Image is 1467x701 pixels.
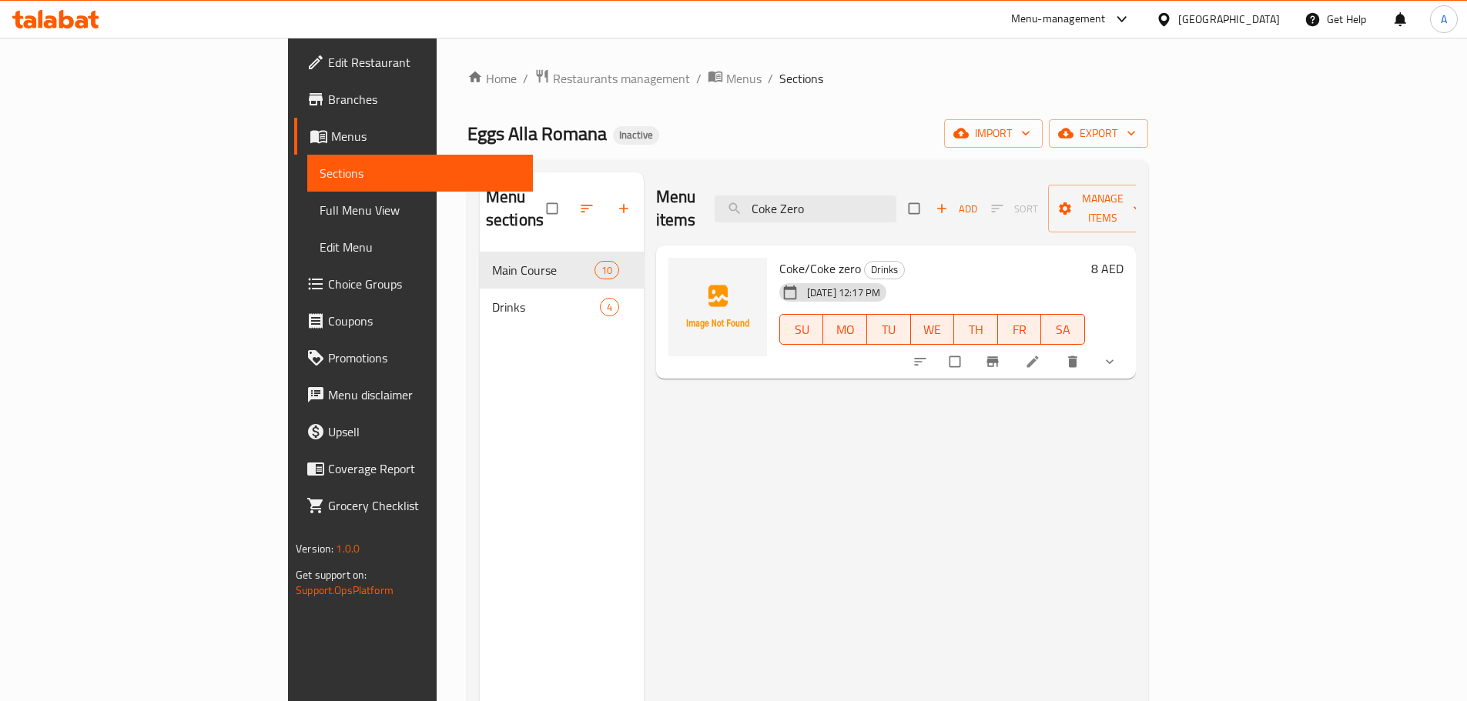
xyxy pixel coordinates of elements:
[336,539,360,559] span: 1.0.0
[864,261,905,279] div: Drinks
[294,81,533,118] a: Branches
[296,565,367,585] span: Get support on:
[296,580,394,600] a: Support.OpsPlatform
[480,245,644,332] nav: Menu sections
[294,376,533,413] a: Menu disclaimer
[307,192,533,229] a: Full Menu View
[328,275,521,293] span: Choice Groups
[668,258,767,356] img: Coke/Coke zero
[467,116,607,151] span: Eggs Alla Romana
[328,349,521,367] span: Promotions
[1061,124,1136,143] span: export
[320,238,521,256] span: Edit Menu
[998,314,1042,345] button: FR
[1004,319,1036,341] span: FR
[307,155,533,192] a: Sections
[932,197,981,221] button: Add
[595,261,619,279] div: items
[294,450,533,487] a: Coverage Report
[917,319,949,341] span: WE
[328,90,521,108] span: Branches
[981,197,1048,221] span: Select section first
[1047,319,1079,341] span: SA
[480,252,644,289] div: Main Course10
[715,195,896,222] input: search
[294,44,533,81] a: Edit Restaurant
[328,422,521,441] span: Upsell
[656,185,696,232] h2: Menu items
[801,285,886,300] span: [DATE] 12:17 PM
[492,261,595,279] span: Main Course
[708,68,762,88] a: Menus
[467,68,1148,88] nav: breadcrumb
[296,539,333,559] span: Version:
[328,459,521,478] span: Coverage Report
[1093,345,1130,379] button: show more
[873,319,905,341] span: TU
[328,312,521,330] span: Coupons
[294,265,533,302] a: Choice Groups
[726,69,762,88] span: Menus
[570,192,607,225] span: Sort sections
[553,69,690,88] span: Restaurants management
[944,119,1043,148] button: import
[607,192,644,225] button: Add section
[1441,11,1447,28] span: A
[1048,185,1157,232] button: Manage items
[307,229,533,265] a: Edit Menu
[294,302,533,339] a: Coupons
[865,261,904,279] span: Drinks
[534,68,690,88] a: Restaurants management
[779,69,823,88] span: Sections
[911,314,955,345] button: WE
[696,69,702,88] li: /
[492,298,600,316] span: Drinks
[976,345,1013,379] button: Branch-specific-item
[960,319,992,341] span: TH
[779,257,861,280] span: Coke/Coke zero
[320,164,521,182] span: Sections
[601,300,618,315] span: 4
[600,298,619,316] div: items
[613,126,659,145] div: Inactive
[1056,345,1093,379] button: delete
[328,53,521,72] span: Edit Restaurant
[932,197,981,221] span: Add item
[899,194,932,223] span: Select section
[613,129,659,142] span: Inactive
[538,194,570,223] span: Select all sections
[320,201,521,219] span: Full Menu View
[823,314,867,345] button: MO
[829,319,861,341] span: MO
[1091,258,1124,279] h6: 8 AED
[294,339,533,376] a: Promotions
[954,314,998,345] button: TH
[956,124,1030,143] span: import
[779,314,823,345] button: SU
[1049,119,1148,148] button: export
[867,314,911,345] button: TU
[294,118,533,155] a: Menus
[768,69,773,88] li: /
[936,200,977,218] span: Add
[294,487,533,524] a: Grocery Checklist
[294,413,533,450] a: Upsell
[940,347,973,376] span: Select to update
[1011,10,1106,28] div: Menu-management
[1060,189,1145,228] span: Manage items
[903,345,940,379] button: sort-choices
[1041,314,1085,345] button: SA
[328,496,521,515] span: Grocery Checklist
[1102,354,1117,369] svg: Show Choices
[1178,11,1280,28] div: [GEOGRAPHIC_DATA]
[595,263,618,278] span: 10
[328,386,521,404] span: Menu disclaimer
[786,319,817,341] span: SU
[331,127,521,145] span: Menus
[480,289,644,325] div: Drinks4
